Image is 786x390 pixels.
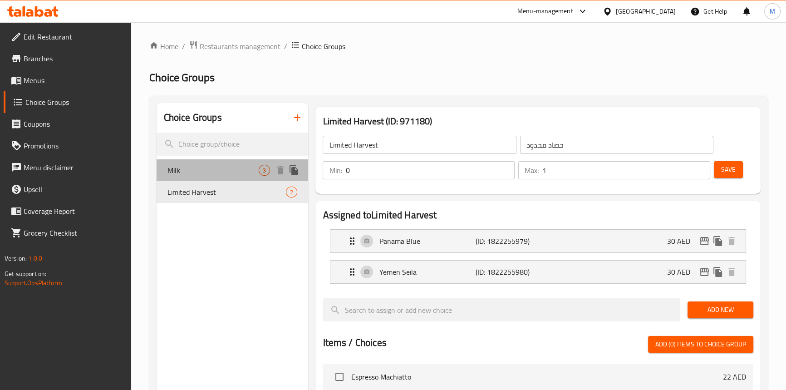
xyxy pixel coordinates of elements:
[698,265,711,279] button: edit
[287,163,301,177] button: duplicate
[5,277,62,289] a: Support.OpsPlatform
[25,97,124,108] span: Choice Groups
[286,187,297,197] div: Choices
[525,165,539,176] p: Max:
[517,6,573,17] div: Menu-management
[259,165,270,176] div: Choices
[4,222,131,244] a: Grocery Checklist
[711,265,725,279] button: duplicate
[167,165,259,176] span: Milk
[721,164,736,175] span: Save
[323,298,680,321] input: search
[182,41,185,52] li: /
[323,226,753,257] li: Expand
[302,41,345,52] span: Choice Groups
[24,31,124,42] span: Edit Restaurant
[4,26,131,48] a: Edit Restaurant
[723,371,746,382] p: 22 AED
[688,301,753,318] button: Add New
[24,162,124,173] span: Menu disclaimer
[4,200,131,222] a: Coverage Report
[330,261,745,283] div: Expand
[711,234,725,248] button: duplicate
[24,184,124,195] span: Upsell
[379,236,475,247] p: Panama Blue
[323,336,386,350] h2: Items / Choices
[24,206,124,217] span: Coverage Report
[476,267,540,277] p: (ID: 1822255980)
[648,336,753,353] button: Add (0) items to choice group
[4,48,131,69] a: Branches
[725,265,738,279] button: delete
[323,257,753,287] li: Expand
[24,118,124,129] span: Coupons
[655,339,746,350] span: Add (0) items to choice group
[284,41,287,52] li: /
[4,157,131,178] a: Menu disclaimer
[157,133,309,156] input: search
[770,6,775,16] span: M
[5,268,46,280] span: Get support on:
[714,161,743,178] button: Save
[4,91,131,113] a: Choice Groups
[667,267,698,277] p: 30 AED
[259,166,270,175] span: 3
[323,114,753,128] h3: Limited Harvest (ID: 971180)
[149,41,178,52] a: Home
[330,367,349,386] span: Select choice
[330,230,745,252] div: Expand
[695,304,746,316] span: Add New
[323,208,753,222] h2: Assigned to Limited Harvest
[149,40,768,52] nav: breadcrumb
[286,188,297,197] span: 2
[274,163,287,177] button: delete
[351,371,722,382] span: Espresso Machiatto
[28,252,42,264] span: 1.0.0
[157,159,309,181] div: Milk3deleteduplicate
[616,6,676,16] div: [GEOGRAPHIC_DATA]
[149,67,215,88] span: Choice Groups
[24,140,124,151] span: Promotions
[698,234,711,248] button: edit
[164,111,222,124] h2: Choice Groups
[4,69,131,91] a: Menus
[24,75,124,86] span: Menus
[4,135,131,157] a: Promotions
[667,236,698,247] p: 30 AED
[5,252,27,264] span: Version:
[379,267,475,277] p: Yemen Seila
[476,236,540,247] p: (ID: 1822255979)
[24,53,124,64] span: Branches
[189,40,280,52] a: Restaurants management
[200,41,280,52] span: Restaurants management
[24,227,124,238] span: Grocery Checklist
[167,187,286,197] span: Limited Harvest
[157,181,309,203] div: Limited Harvest2
[4,113,131,135] a: Coupons
[329,165,342,176] p: Min:
[4,178,131,200] a: Upsell
[725,234,738,248] button: delete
